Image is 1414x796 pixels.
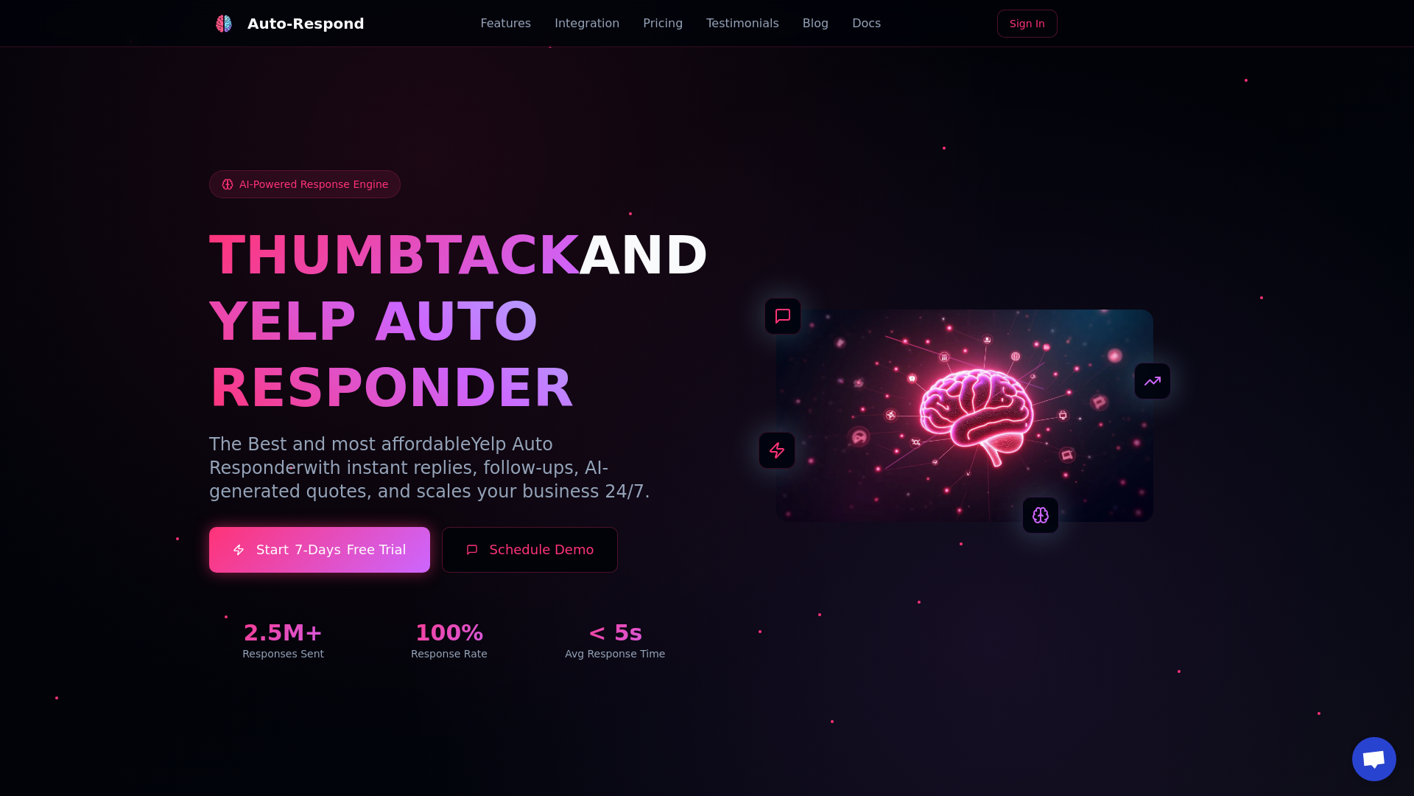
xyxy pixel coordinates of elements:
a: Features [480,15,531,32]
span: THUMBTACK [209,224,579,286]
a: Docs [852,15,881,32]
a: Testimonials [706,15,779,32]
div: < 5s [541,620,689,646]
div: Auto-Respond [247,13,365,34]
span: AND [579,224,708,286]
button: Schedule Demo [442,527,619,573]
a: Blog [803,15,829,32]
a: Integration [555,15,619,32]
a: Pricing [643,15,683,32]
div: 2.5M+ [209,620,357,646]
a: Start7-DaysFree Trial [209,527,430,573]
span: 7-Days [295,540,341,560]
div: Open chat [1352,737,1396,781]
div: Avg Response Time [541,646,689,661]
a: Auto-Respond LogoAuto-Respond [209,9,365,38]
img: AI Neural Network Brain [776,310,1153,522]
div: Responses Sent [209,646,357,661]
a: Sign In [997,10,1058,38]
h1: YELP AUTO RESPONDER [209,288,689,421]
p: The Best and most affordable with instant replies, follow-ups, AI-generated quotes, and scales yo... [209,433,689,503]
span: Yelp Auto Responder [209,434,553,478]
img: Auto-Respond Logo [215,15,233,32]
div: Response Rate [375,646,523,661]
span: AI-Powered Response Engine [239,177,388,192]
div: 100% [375,620,523,646]
iframe: Sign in with Google Button [1062,8,1212,41]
